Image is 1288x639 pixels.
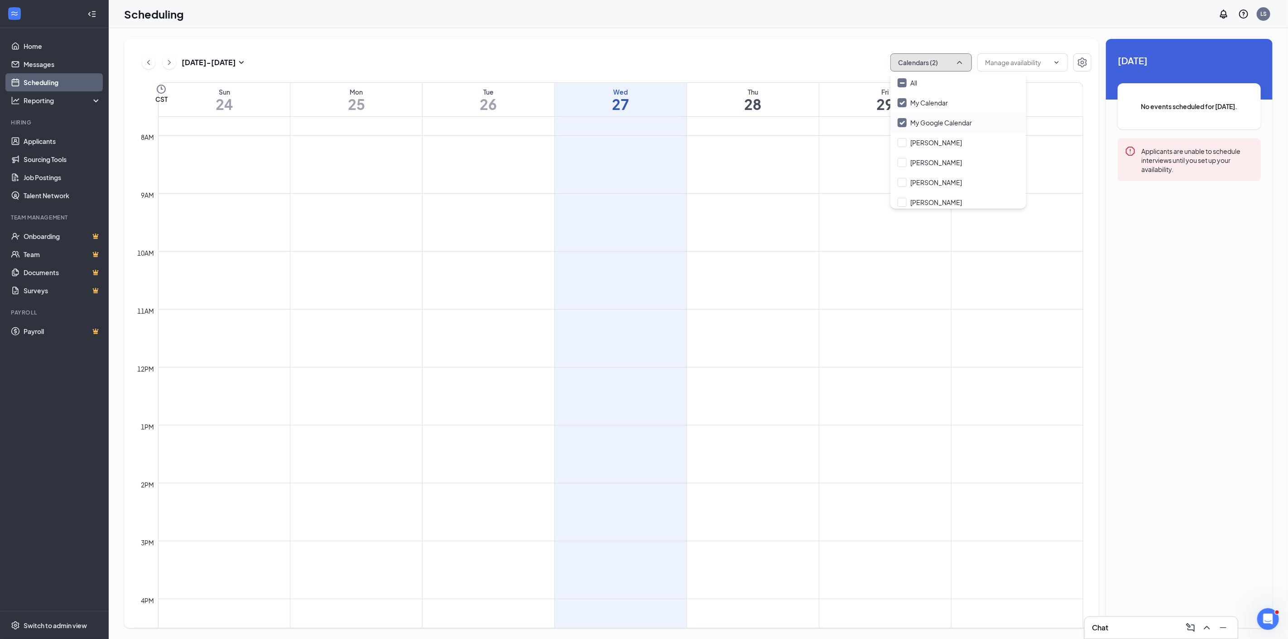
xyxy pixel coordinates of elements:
[139,480,156,490] div: 2pm
[155,95,168,104] span: CST
[24,55,101,73] a: Messages
[139,422,156,432] div: 1pm
[139,132,156,142] div: 8am
[136,364,156,374] div: 12pm
[156,84,167,95] svg: Clock
[136,248,156,258] div: 10am
[1183,620,1198,635] button: ComposeMessage
[290,83,422,116] a: August 25, 2025
[24,186,101,205] a: Talent Network
[11,96,20,105] svg: Analysis
[890,53,972,72] button: Calendars (2)ChevronUp
[819,96,951,112] h1: 29
[985,57,1049,67] input: Manage availability
[24,132,101,150] a: Applicants
[139,596,156,606] div: 4pm
[24,621,87,630] div: Switch to admin view
[136,306,156,316] div: 11am
[24,168,101,186] a: Job Postings
[1077,57,1088,68] svg: Settings
[1257,608,1279,630] iframe: Intercom live chat
[687,83,819,116] a: August 28, 2025
[10,9,19,18] svg: WorkstreamLogo
[87,10,96,19] svg: Collapse
[423,87,554,96] div: Tue
[236,57,247,68] svg: SmallChevronDown
[11,621,20,630] svg: Settings
[144,57,153,68] svg: ChevronLeft
[290,87,422,96] div: Mon
[11,119,99,126] div: Hiring
[1185,622,1196,633] svg: ComposeMessage
[159,96,290,112] h1: 24
[1092,623,1108,633] h3: Chat
[1125,146,1136,157] svg: Error
[159,83,290,116] a: August 24, 2025
[423,83,554,116] a: August 26, 2025
[139,538,156,548] div: 3pm
[163,56,176,69] button: ChevronRight
[1218,9,1229,19] svg: Notifications
[159,87,290,96] div: Sun
[819,87,951,96] div: Fri
[24,37,101,55] a: Home
[24,245,101,263] a: TeamCrown
[24,227,101,245] a: OnboardingCrown
[24,96,101,105] div: Reporting
[1238,9,1249,19] svg: QuestionInfo
[1141,146,1254,174] div: Applicants are unable to schedule interviews until you set up your availability.
[182,57,236,67] h3: [DATE] - [DATE]
[1073,53,1091,72] button: Settings
[24,322,101,340] a: PayrollCrown
[555,87,687,96] div: Wed
[139,190,156,200] div: 9am
[819,83,951,116] a: August 29, 2025
[687,96,819,112] h1: 28
[1218,622,1229,633] svg: Minimize
[165,57,174,68] svg: ChevronRight
[955,58,964,67] svg: ChevronUp
[1053,59,1060,66] svg: ChevronDown
[687,87,819,96] div: Thu
[11,309,99,316] div: Payroll
[142,56,155,69] button: ChevronLeft
[555,96,687,112] h1: 27
[1216,620,1230,635] button: Minimize
[290,96,422,112] h1: 25
[24,150,101,168] a: Sourcing Tools
[1201,622,1212,633] svg: ChevronUp
[11,214,99,221] div: Team Management
[555,83,687,116] a: August 27, 2025
[1136,101,1243,111] span: No events scheduled for [DATE].
[1200,620,1214,635] button: ChevronUp
[124,6,184,22] h1: Scheduling
[423,96,554,112] h1: 26
[1118,53,1261,67] span: [DATE]
[24,263,101,281] a: DocumentsCrown
[24,73,101,91] a: Scheduling
[24,281,101,300] a: SurveysCrown
[1260,10,1267,18] div: LS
